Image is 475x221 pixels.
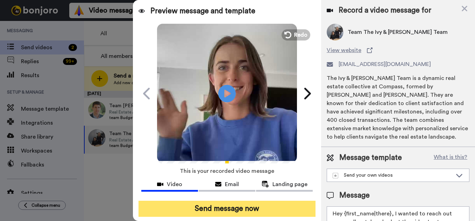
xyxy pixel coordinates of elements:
a: View website [327,46,469,54]
span: Email [225,180,239,189]
span: This is your recorded video message [180,163,274,179]
img: demo-template.svg [333,173,338,178]
span: Message template [339,153,402,163]
div: Send your own videos [333,172,452,179]
button: What is this? [432,153,469,163]
span: Landing page [272,180,307,189]
span: Video [167,180,182,189]
span: [EMAIL_ADDRESS][DOMAIN_NAME] [339,60,431,68]
span: View website [327,46,361,54]
span: Message [339,190,370,201]
div: The Ivy & [PERSON_NAME] Team is a dynamic real estate collective at Compass, formed by [PERSON_NA... [327,74,469,141]
button: Send message now [139,201,316,217]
